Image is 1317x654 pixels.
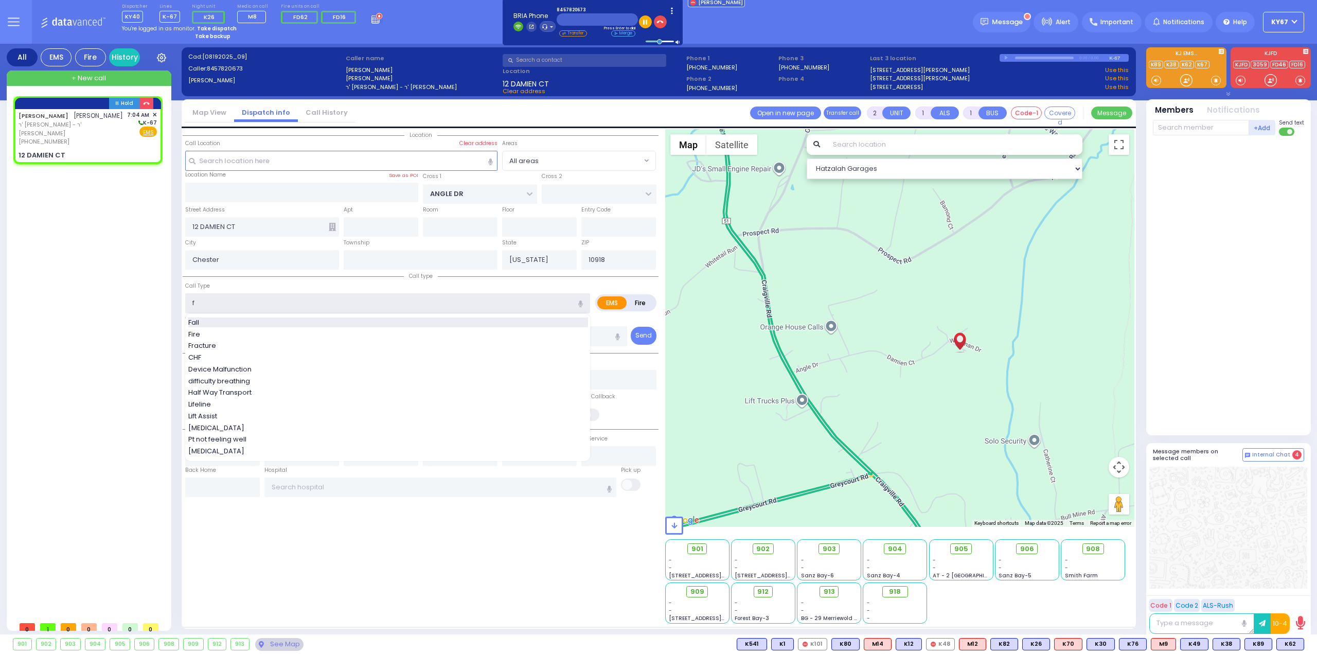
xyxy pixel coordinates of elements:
label: Lines [159,4,180,10]
span: 7:04 AM [127,111,149,119]
div: 902 [37,639,56,650]
div: K76 [1119,638,1147,650]
div: 905 [110,639,130,650]
label: Street Address [185,206,225,214]
span: - [999,564,1002,572]
span: Sanz Bay-5 [999,572,1031,579]
img: message.svg [981,18,988,26]
div: - [867,599,923,607]
label: Call Location [185,139,220,148]
input: Search a contact [503,54,666,67]
button: UNIT [882,107,911,119]
span: 906 [1020,544,1034,554]
a: K67 [1195,61,1209,68]
a: [PERSON_NAME] [19,112,68,120]
span: 0 [61,623,76,631]
li: Transfer [559,30,587,37]
div: K49 [1180,638,1208,650]
button: 10-4 [1271,613,1290,634]
span: Important [1100,17,1133,27]
div: K541 [737,638,767,650]
span: [STREET_ADDRESS][PERSON_NAME] [669,572,766,579]
div: BLS [737,638,767,650]
span: 902 [756,544,770,554]
span: Half Way Transport [188,387,255,398]
div: - [867,607,923,614]
button: Code 1 [1149,599,1172,612]
div: K30 [1087,638,1115,650]
label: KJ EMS... [1146,51,1226,58]
label: Caller name [346,54,500,63]
a: Open this area in Google Maps (opens a new window) [668,514,702,527]
div: BLS [1276,638,1304,650]
a: [STREET_ADDRESS][PERSON_NAME] [870,66,970,75]
span: - [801,607,804,614]
span: ר' [PERSON_NAME] - ר' [PERSON_NAME] [19,120,123,137]
label: Last 3 location [870,54,1000,63]
label: Entry Code [581,206,611,214]
span: - [735,607,738,614]
span: BRIA Phone [513,11,556,21]
img: Logo [41,15,109,28]
button: Code 2 [1174,599,1200,612]
span: KY40 [122,11,143,23]
button: Show street map [670,134,706,155]
span: Notifications [1163,17,1204,27]
label: [PHONE_NUMBER] [686,63,737,71]
span: - [1065,564,1068,572]
img: comment-alt.png [1245,453,1250,458]
button: Message [1091,107,1132,119]
span: 913 [824,587,835,597]
label: Cross 2 [542,172,562,181]
div: ARON GOTTLIEB [951,324,969,355]
div: ALS [959,638,986,650]
label: Night unit [192,4,228,10]
div: 908 [159,639,179,650]
span: Device Malfunction [188,364,255,375]
div: All [7,48,38,66]
label: Turn off text [1279,127,1295,137]
span: Help [1233,17,1247,27]
button: KY67 [1263,12,1304,32]
label: Call Info [185,315,207,323]
span: CHF [188,352,205,363]
span: 12 DAMIEN CT [503,79,549,87]
label: Pick up [621,466,640,474]
a: KJFD [1233,61,1250,68]
div: M9 [1151,638,1176,650]
span: BG - 29 Merriewold S. [801,614,859,622]
span: Smith Farm [1065,572,1098,579]
label: Fire units on call [281,4,360,10]
div: EMS [41,48,72,66]
button: Drag Pegman onto the map to open Street View [1109,494,1129,515]
span: 918 [889,587,901,597]
span: FD16 [333,13,346,21]
label: Township [344,239,369,247]
a: FD16 [1289,61,1305,68]
img: red-radio-icon.svg [931,642,936,647]
label: Fire [626,296,655,309]
span: Phone 3 [778,54,867,63]
span: M8 [248,12,257,21]
span: difficulty breathing [188,376,254,386]
span: Phone 1 [686,54,775,63]
div: 12 DAMIEN CT [19,150,65,161]
span: Forest Bay-3 [735,614,769,622]
div: See map [255,638,304,651]
a: K62 [1180,61,1194,68]
div: Fire [75,48,106,66]
button: Code-1 [1011,107,1042,119]
button: Internal Chat 4 [1242,448,1304,462]
span: Fracture [188,341,220,351]
div: BLS [1087,638,1115,650]
div: - [867,614,923,622]
button: Map camera controls [1109,457,1129,478]
div: K70 [1054,638,1082,650]
span: All areas [503,151,642,170]
span: ✕ [152,111,157,119]
span: - [933,556,936,564]
label: ZIP [581,239,589,247]
span: 912 [757,587,769,597]
div: M12 [959,638,986,650]
div: K-67 [1109,54,1129,62]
